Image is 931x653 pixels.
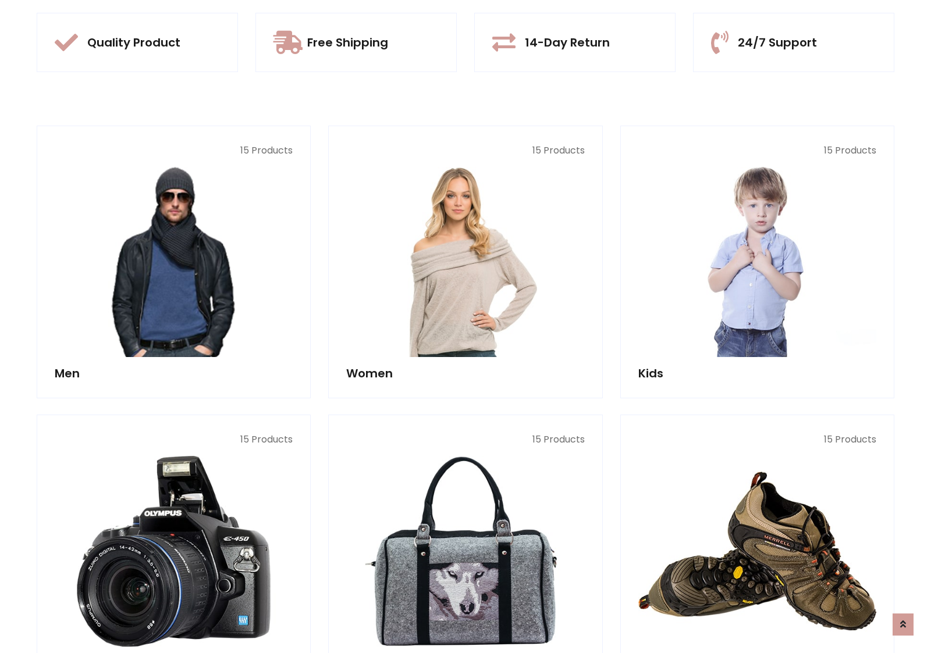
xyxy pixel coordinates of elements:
[346,144,584,158] p: 15 Products
[55,366,293,380] h5: Men
[55,433,293,447] p: 15 Products
[346,366,584,380] h5: Women
[638,433,876,447] p: 15 Products
[525,35,610,49] h5: 14-Day Return
[87,35,180,49] h5: Quality Product
[55,144,293,158] p: 15 Products
[638,366,876,380] h5: Kids
[307,35,388,49] h5: Free Shipping
[346,433,584,447] p: 15 Products
[738,35,817,49] h5: 24/7 Support
[638,144,876,158] p: 15 Products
